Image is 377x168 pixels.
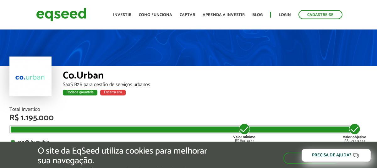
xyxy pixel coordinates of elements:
[9,114,368,122] div: R$ 1.195.000
[100,90,126,95] div: Encerra em
[139,13,172,17] a: Como funciona
[283,153,339,164] button: Aceitar
[113,13,131,17] a: Investir
[18,138,31,146] strong: 100%
[180,13,195,17] a: Captar
[298,10,342,19] a: Cadastre-se
[63,71,368,82] div: Co.Urban
[343,123,366,143] div: R$ 1.200.000
[36,6,86,23] img: EqSeed
[233,134,255,140] strong: Valor mínimo
[9,107,368,112] div: Total Investido
[279,13,291,17] a: Login
[203,13,245,17] a: Aprenda a investir
[38,146,219,166] h5: O site da EqSeed utiliza cookies para melhorar sua navegação.
[252,13,263,17] a: Blog
[63,82,368,87] div: SaaS B2B para gestão de serviços urbanos
[11,140,366,145] div: Investido
[232,123,256,143] div: R$ 800.000
[63,90,97,95] div: Rodada garantida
